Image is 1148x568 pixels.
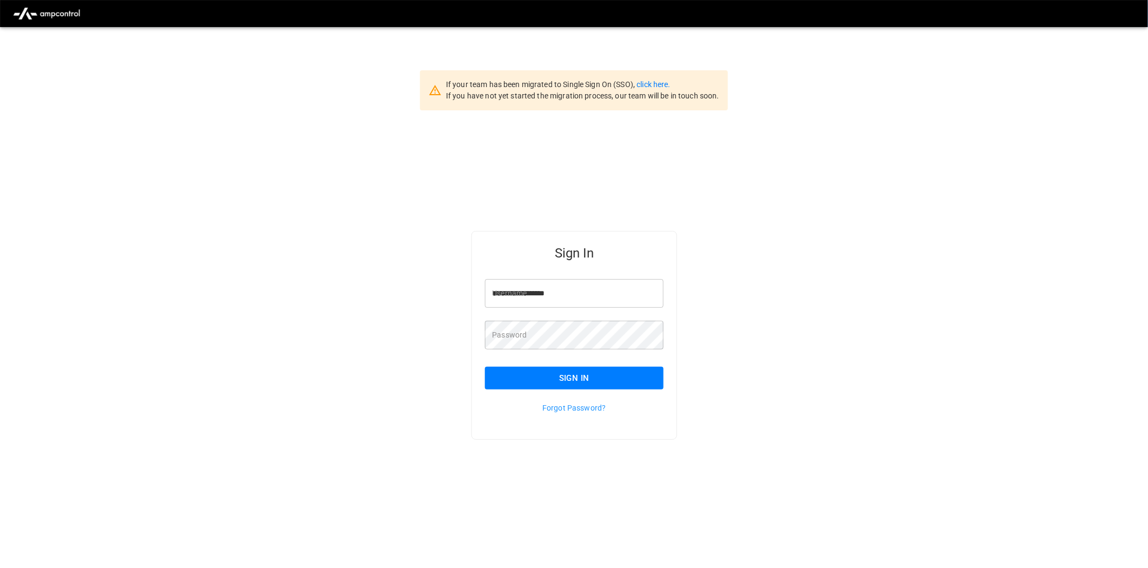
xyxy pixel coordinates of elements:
p: Forgot Password? [485,402,664,413]
button: Sign In [485,367,664,389]
span: If your team has been migrated to Single Sign On (SSO), [446,80,637,89]
span: If you have not yet started the migration process, our team will be in touch soon. [446,91,719,100]
img: ampcontrol.io logo [9,3,84,24]
h5: Sign In [485,245,664,262]
a: click here. [637,80,670,89]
